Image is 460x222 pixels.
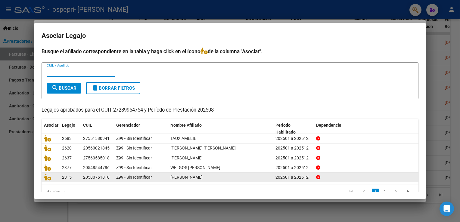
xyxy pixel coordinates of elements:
[83,164,110,171] div: 20548544786
[359,189,370,195] a: go to previous page
[116,136,152,141] span: Z99 - Sin Identificar
[62,165,72,170] span: 2377
[83,145,110,152] div: 20560021845
[170,165,220,170] span: WELGOS JUAN IGNACIO
[116,165,152,170] span: Z99 - Sin Identificar
[275,145,311,152] div: 202501 a 202512
[116,123,140,128] span: Gerenciador
[170,146,236,150] span: BENABIDES BENICIO ALEJANDRO
[170,123,202,128] span: Nombre Afiliado
[62,175,72,180] span: 2315
[83,174,110,181] div: 20580761810
[92,85,135,91] span: Borrar Filtros
[275,123,296,134] span: Periodo Habilitado
[381,189,388,195] a: 2
[440,202,454,216] div: Open Intercom Messenger
[62,146,72,150] span: 2620
[116,175,152,180] span: Z99 - Sin Identificar
[372,189,379,195] a: 1
[273,119,314,139] datatable-header-cell: Periodo Habilitado
[345,189,357,195] a: go to first page
[170,156,203,160] span: CARRASCO LUZ FIORELLA
[170,136,196,141] span: TAUX AMELIE
[170,175,203,180] span: GATICA ENZO
[403,189,415,195] a: go to last page
[42,106,418,114] p: Legajos aprobados para el CUIT 27289954754 y Período de Prestación 202508
[44,123,58,128] span: Asociar
[60,119,81,139] datatable-header-cell: Legajo
[51,84,59,91] mat-icon: search
[116,156,152,160] span: Z99 - Sin Identificar
[390,189,401,195] a: go to next page
[42,119,60,139] datatable-header-cell: Asociar
[62,123,75,128] span: Legajo
[83,135,110,142] div: 27551580941
[42,30,418,42] h2: Asociar Legajo
[83,155,110,162] div: 27560585018
[275,135,311,142] div: 202501 a 202512
[116,146,152,150] span: Z99 - Sin Identificar
[42,184,116,199] div: 6 registros
[380,187,389,197] li: page 2
[83,123,92,128] span: CUIL
[316,123,341,128] span: Dependencia
[275,155,311,162] div: 202501 a 202512
[51,85,76,91] span: Buscar
[168,119,273,139] datatable-header-cell: Nombre Afiliado
[62,156,72,160] span: 2637
[275,164,311,171] div: 202501 a 202512
[81,119,114,139] datatable-header-cell: CUIL
[114,119,168,139] datatable-header-cell: Gerenciador
[371,187,380,197] li: page 1
[275,174,311,181] div: 202501 a 202512
[314,119,419,139] datatable-header-cell: Dependencia
[62,136,72,141] span: 2683
[92,84,99,91] mat-icon: delete
[86,82,140,94] button: Borrar Filtros
[42,48,418,55] h4: Busque el afiliado correspondiente en la tabla y haga click en el ícono de la columna "Asociar".
[47,83,81,94] button: Buscar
